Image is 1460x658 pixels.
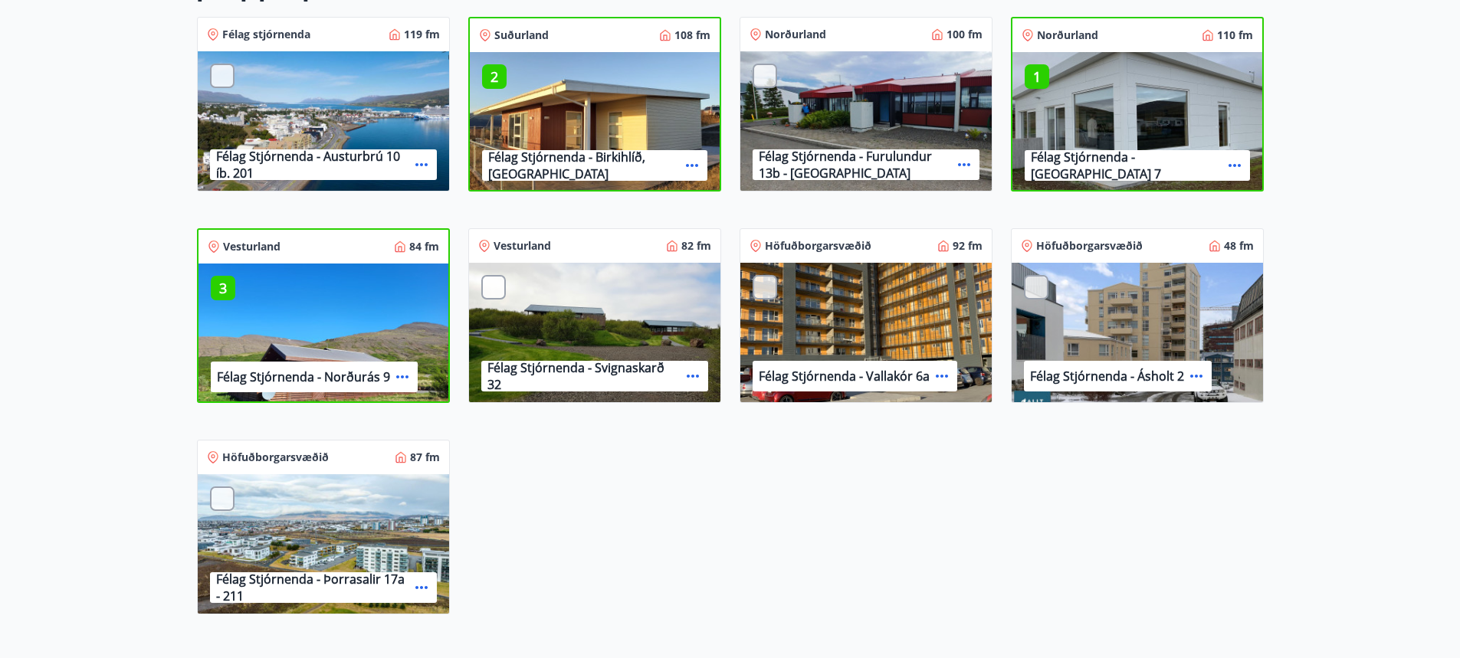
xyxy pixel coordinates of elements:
img: Paella dish [1012,263,1263,404]
p: 1 [1025,67,1049,87]
p: 110 fm [1217,28,1253,43]
img: Paella dish [198,51,449,192]
p: 119 fm [404,27,440,42]
p: Höfuðborgarsvæðið [1036,238,1143,254]
p: Félag Stjórnenda - Ásholt 2 [1030,368,1184,385]
img: Paella dish [469,263,720,404]
p: 92 fm [953,238,983,254]
p: 100 fm [947,27,983,42]
p: 2 [482,67,507,87]
p: Félag Stjórnenda - Svignaskarð 32 [487,359,681,393]
img: Paella dish [470,52,720,193]
p: Félag Stjórnenda - Norðurás 9 [217,368,390,385]
img: Paella dish [198,474,449,615]
p: 48 fm [1224,238,1254,254]
img: Paella dish [198,264,448,404]
p: 108 fm [674,28,710,43]
p: Félag Stjórnenda - Vallakór 6a [759,368,930,385]
p: Höfuðborgarsvæðið [222,450,329,465]
p: Félag Stjórnenda - Þorrasalir 17a - 211 [216,571,409,604]
p: Félag Stjórnenda - [GEOGRAPHIC_DATA] 7 [1031,149,1222,182]
p: Höfuðborgarsvæðið [765,238,871,254]
p: Félag Stjórnenda - Birkihlíð, [GEOGRAPHIC_DATA] [488,149,680,182]
p: 87 fm [410,450,440,465]
img: Paella dish [740,51,992,192]
p: Norðurland [765,27,826,42]
p: 84 fm [409,239,439,254]
img: Paella dish [1012,52,1262,193]
p: Félag Stjórnenda - Austurbrú 10 íb. 201 [216,148,409,182]
p: Félag stjórnenda [222,27,310,42]
img: Paella dish [740,263,992,404]
p: Vesturland [223,239,281,254]
p: Norðurland [1037,28,1098,43]
p: 82 fm [681,238,711,254]
p: Félag Stjórnenda - Furulundur 13b - [GEOGRAPHIC_DATA] [759,148,952,182]
p: Vesturland [494,238,551,254]
p: Suðurland [494,28,549,43]
p: 3 [211,278,235,298]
